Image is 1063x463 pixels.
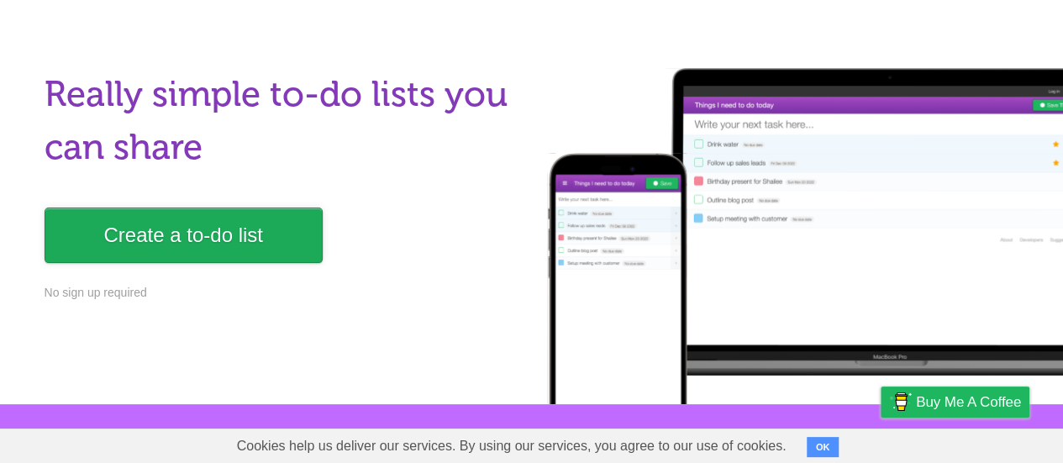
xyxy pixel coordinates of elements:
p: No sign up required [45,284,522,302]
span: Buy me a coffee [916,387,1021,417]
button: OK [807,437,839,457]
img: Buy me a coffee [889,387,912,416]
span: Cookies help us deliver our services. By using our services, you agree to our use of cookies. [220,429,803,463]
h1: Really simple to-do lists you can share [45,68,522,174]
a: Create a to-do list [45,208,323,263]
a: Buy me a coffee [881,387,1029,418]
